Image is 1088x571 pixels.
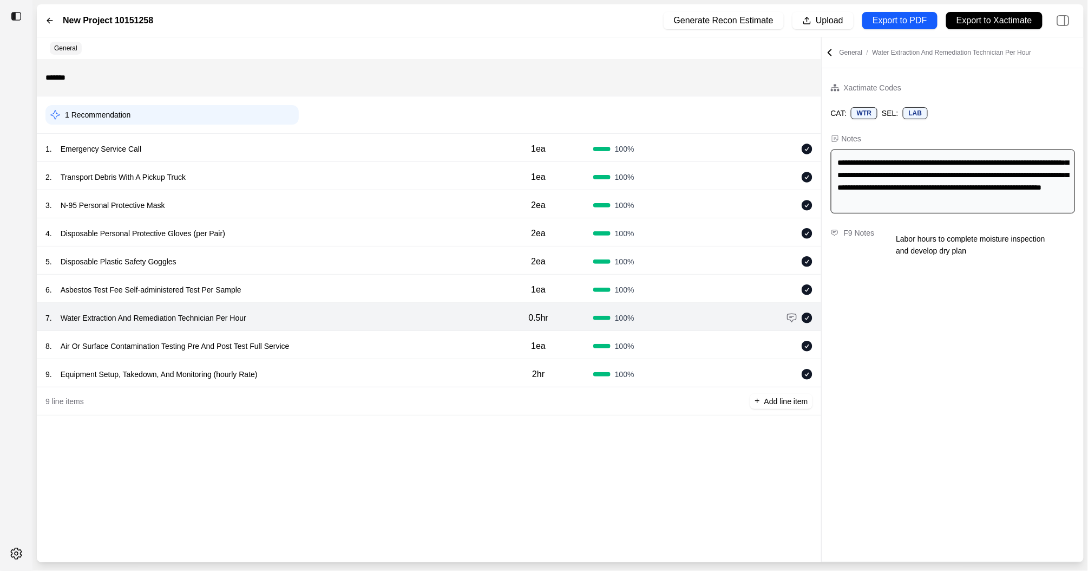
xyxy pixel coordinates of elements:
p: 5 . [45,256,52,267]
p: 2ea [531,255,546,268]
div: LAB [903,107,928,119]
p: 1 Recommendation [65,109,130,120]
p: + [755,395,759,407]
p: Generate Recon Estimate [674,15,774,27]
div: Xactimate Codes [844,81,902,94]
span: 100 % [615,144,634,154]
p: 2 . [45,172,52,183]
p: Export to PDF [873,15,927,27]
p: 6 . [45,284,52,295]
p: 1ea [531,340,546,353]
span: 100 % [615,256,634,267]
p: 2ea [531,199,546,212]
p: 1ea [531,142,546,155]
p: Add line item [764,396,808,407]
p: 1ea [531,283,546,296]
p: Upload [816,15,843,27]
span: 100 % [615,200,634,211]
button: Generate Recon Estimate [664,12,784,29]
p: 3 . [45,200,52,211]
div: Notes [842,133,862,144]
p: 9 line items [45,396,84,407]
p: 0.5hr [529,312,548,325]
span: 100 % [615,228,634,239]
button: +Add line item [750,394,812,409]
p: Equipment Setup, Takedown, And Monitoring (hourly Rate) [56,367,262,382]
img: comment [831,230,838,236]
p: General [54,44,77,53]
p: Asbestos Test Fee Self-administered Test Per Sample [56,282,246,297]
p: CAT: [831,108,847,119]
p: 2hr [532,368,545,381]
button: Upload [792,12,854,29]
p: 9 . [45,369,52,380]
div: F9 Notes [844,226,875,239]
p: Air Or Surface Contamination Testing Pre And Post Test Full Service [56,339,294,354]
p: 1ea [531,171,546,184]
img: right-panel.svg [1051,9,1075,33]
p: N-95 Personal Protective Mask [56,198,169,213]
div: WTR [851,107,877,119]
p: 4 . [45,228,52,239]
p: SEL: [882,108,898,119]
p: Transport Debris With A Pickup Truck [56,170,190,185]
p: General [840,48,1032,57]
span: / [862,49,872,56]
p: Water Extraction And Remediation Technician Per Hour [56,310,251,326]
img: toggle sidebar [11,11,22,22]
p: 7 . [45,313,52,323]
p: Disposable Personal Protective Gloves (per Pair) [56,226,230,241]
p: 1 . [45,144,52,154]
span: 100 % [615,341,634,352]
span: 100 % [615,313,634,323]
button: Export to PDF [862,12,938,29]
p: 2ea [531,227,546,240]
div: Labor hours to complete moisture inspection and develop dry plan [890,226,1065,264]
p: Disposable Plastic Safety Goggles [56,254,181,269]
span: 100 % [615,172,634,183]
button: Export to Xactimate [946,12,1043,29]
img: comment [786,313,797,323]
span: Water Extraction And Remediation Technician Per Hour [872,49,1031,56]
p: 8 . [45,341,52,352]
p: Export to Xactimate [956,15,1032,27]
label: New Project 10151258 [63,14,153,27]
span: 100 % [615,284,634,295]
p: Emergency Service Call [56,141,146,157]
span: 100 % [615,369,634,380]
